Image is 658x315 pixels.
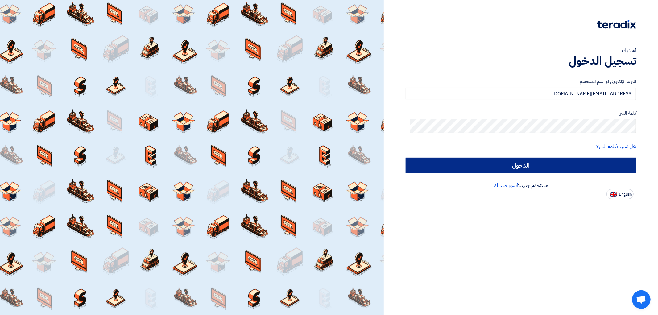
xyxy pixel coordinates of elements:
[406,88,636,100] input: أدخل بريد العمل الإلكتروني او اسم المستخدم الخاص بك ...
[406,110,636,117] label: كلمة السر
[406,78,636,85] label: البريد الإلكتروني او اسم المستخدم
[632,290,651,309] a: Open chat
[606,189,634,199] button: English
[597,143,636,150] a: هل نسيت كلمة السر؟
[406,182,636,189] div: مستخدم جديد؟
[597,20,636,29] img: Teradix logo
[610,192,617,197] img: en-US.png
[619,192,632,197] span: English
[494,182,518,189] a: أنشئ حسابك
[406,47,636,54] div: أهلا بك ...
[406,158,636,173] input: الدخول
[406,54,636,68] h1: تسجيل الدخول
